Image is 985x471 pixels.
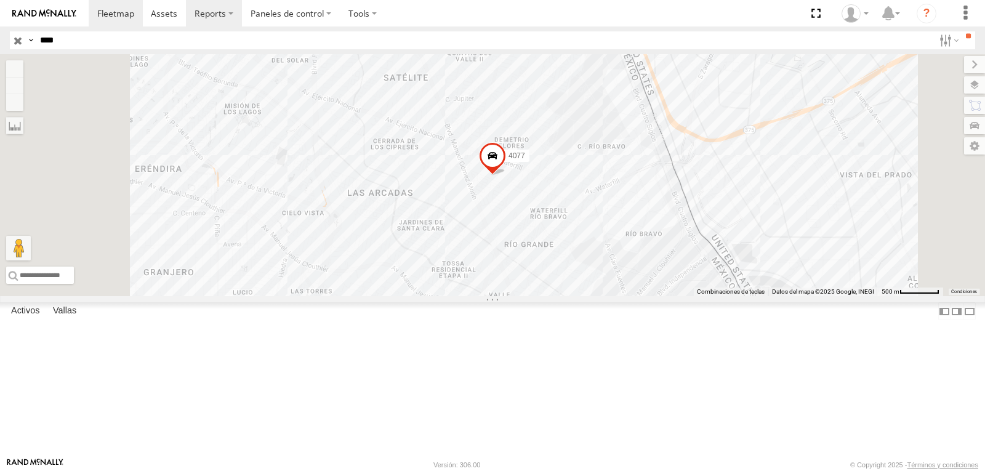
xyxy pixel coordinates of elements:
[963,302,976,320] label: Ocultar tabla de resumen
[251,7,324,19] font: Paneles de control
[11,305,39,315] font: Activos
[878,288,943,296] button: Escala del mapa: 500 m por 61 píxeles
[7,459,63,471] a: Visita nuestro sitio web
[951,289,977,294] font: Condiciones
[433,461,480,469] font: Versión: 306.00
[882,288,899,295] span: 500 m
[5,303,46,320] label: Activos
[6,94,23,111] button: Zoom Inicio
[6,236,31,260] button: Arrastra el hombrecito naranja al mapa para abrir Street View
[6,77,23,94] button: Alejar
[53,305,76,315] font: Vallas
[509,151,525,160] span: 4077
[935,31,961,49] label: Opciones de filtro de búsqueda
[951,302,963,320] label: Tabla de resumen del muelle a la derecha
[12,9,76,18] img: rand-logo.svg
[772,288,874,295] font: Datos del mapa ©2025 Google, INEGI
[6,117,23,134] label: Medida
[697,288,765,296] button: Combinaciones de teclas
[907,461,978,469] a: Términos y condiciones
[850,461,907,469] font: © Copyright 2025 -
[47,303,82,320] label: Vallas
[951,289,977,294] a: Condiciones (se abre en una nueva pestaña)
[837,4,873,23] div: Daniel Lupio
[938,302,951,320] label: Tabla de resumen del muelle a la izquierda
[923,7,930,19] font: ?
[964,137,985,155] label: Configuración del mapa
[6,60,23,77] button: Dar un golpe de zoom
[26,31,36,49] label: Consulta de búsqueda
